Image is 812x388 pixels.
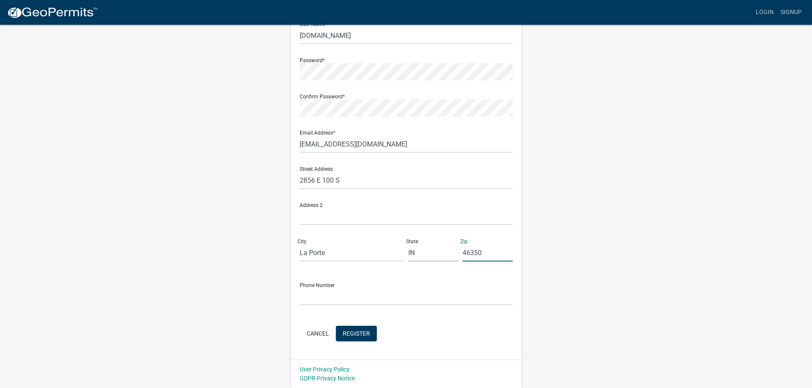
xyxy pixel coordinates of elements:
span: Register [343,330,370,336]
a: Signup [777,4,805,20]
a: GDPR Privacy Notice [300,375,355,382]
a: User Privacy Policy [300,366,350,373]
button: Register [336,326,377,341]
button: Cancel [300,326,336,341]
a: Login [752,4,777,20]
